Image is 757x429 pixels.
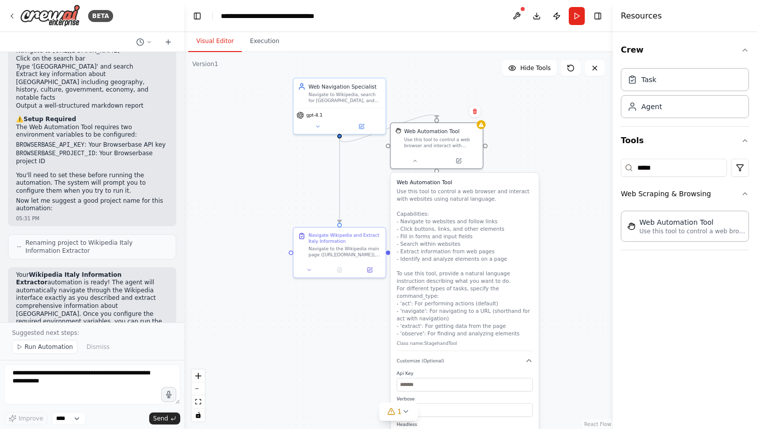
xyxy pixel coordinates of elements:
[357,265,383,274] button: Open in side panel
[397,396,533,402] label: Verbose
[438,156,480,165] button: Open in side panel
[16,197,168,213] p: Now let me suggest a good project name for this automation:
[627,222,635,230] img: StagehandTool
[16,116,168,124] h2: ⚠️
[641,102,662,112] div: Agent
[395,128,401,134] img: StagehandTool
[397,421,533,427] label: Headless
[520,64,551,72] span: Hide Tools
[87,343,110,351] span: Dismiss
[308,246,381,258] div: Navigate to the Wikipedia main page ([URL][DOMAIN_NAME]), locate and click on the search bar, typ...
[336,111,441,146] g: Edge from 15e3db87-acc8-43d6-894b-8cac965144cd to 591e6db9-abb1-41be-88a2-7790e00562e5
[12,329,172,337] p: Suggested next steps:
[192,60,218,68] div: Version 1
[192,395,205,408] button: fit view
[621,10,662,22] h4: Resources
[324,265,355,274] button: No output available
[16,271,122,286] strong: Wikipedia Italy Information Extractor
[221,11,333,21] nav: breadcrumb
[242,31,287,52] button: Execution
[192,369,205,382] button: zoom in
[16,215,168,222] div: 05:31 PM
[340,122,383,131] button: Open in side panel
[639,227,749,235] p: Use this tool to control a web browser and interact with websites using natural language. Capabil...
[502,60,557,76] button: Hide Tools
[16,63,168,71] li: Type '[GEOGRAPHIC_DATA]' and search
[16,71,168,102] li: Extract key information about [GEOGRAPHIC_DATA] including geography, history, culture, government...
[16,55,168,63] li: Click on the search bar
[621,64,749,126] div: Crew
[306,112,322,118] span: gpt-4.1
[639,217,749,227] div: Web Automation Tool
[397,188,533,337] p: Use this tool to control a web browser and interact with websites using natural language. Capabil...
[308,232,381,244] div: Navigate Wikipedia and Extract Italy Information
[20,5,80,27] img: Logo
[404,137,478,149] div: Use this tool to control a web browser and interact with websites using natural language. Capabil...
[397,358,444,364] span: Customize (Optional)
[398,406,402,416] span: 1
[82,340,115,354] button: Dismiss
[161,387,176,402] button: Click to speak your automation idea
[16,102,168,110] li: Output a well-structured markdown report
[16,124,168,139] p: The Web Automation Tool requires two environment variables to be configured:
[621,207,749,250] div: Web Scraping & Browsing
[190,9,204,23] button: Hide left sidebar
[397,357,533,364] button: Customize (Optional)
[621,155,749,258] div: Tools
[397,370,533,376] label: Api Key
[132,36,156,48] button: Switch to previous chat
[621,36,749,64] button: Crew
[16,150,95,157] code: BROWSERBASE_PROJECT_ID
[16,271,168,334] p: Your automation is ready! The agent will automatically navigate through the Wikipedia interface e...
[192,369,205,421] div: React Flow controls
[308,92,381,104] div: Navigate to Wikipedia, search for [GEOGRAPHIC_DATA], and extract comprehensive key information ab...
[397,179,533,186] h3: Web Automation Tool
[404,128,460,135] div: Web Automation Tool
[621,127,749,155] button: Tools
[192,382,205,395] button: zoom out
[380,402,418,421] button: 1
[19,414,43,422] span: Improve
[26,239,168,255] span: Renaming project to Wikipedia Italy Information Extractor
[397,340,533,346] p: Class name: StagehandTool
[621,181,749,207] button: Web Scraping & Browsing
[4,412,48,425] button: Improve
[336,139,343,223] g: Edge from 15e3db87-acc8-43d6-894b-8cac965144cd to f707d894-085f-4e98-85b1-bbcf0dda2478
[12,340,78,354] button: Run Automation
[16,150,168,166] li: : Your Browserbase project ID
[24,116,76,123] strong: Setup Required
[192,408,205,421] button: toggle interactivity
[25,343,73,351] span: Run Automation
[160,36,176,48] button: Start a new chat
[591,9,605,23] button: Hide right sidebar
[16,172,168,195] p: You'll need to set these before running the automation. The system will prompt you to configure t...
[641,75,656,85] div: Task
[149,412,180,424] button: Send
[584,421,611,427] a: React Flow attribution
[16,141,168,150] li: : Your Browserbase API key
[188,31,242,52] button: Visual Editor
[469,105,482,118] button: Delete node
[390,122,484,169] div: StagehandToolWeb Automation ToolUse this tool to control a web browser and interact with websites...
[308,83,381,90] div: Web Navigation Specialist
[16,142,85,149] code: BROWSERBASE_API_KEY
[293,227,387,278] div: Navigate Wikipedia and Extract Italy InformationNavigate to the Wikipedia main page ([URL][DOMAIN...
[88,10,113,22] div: BETA
[293,78,387,135] div: Web Navigation SpecialistNavigate to Wikipedia, search for [GEOGRAPHIC_DATA], and extract compreh...
[153,414,168,422] span: Send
